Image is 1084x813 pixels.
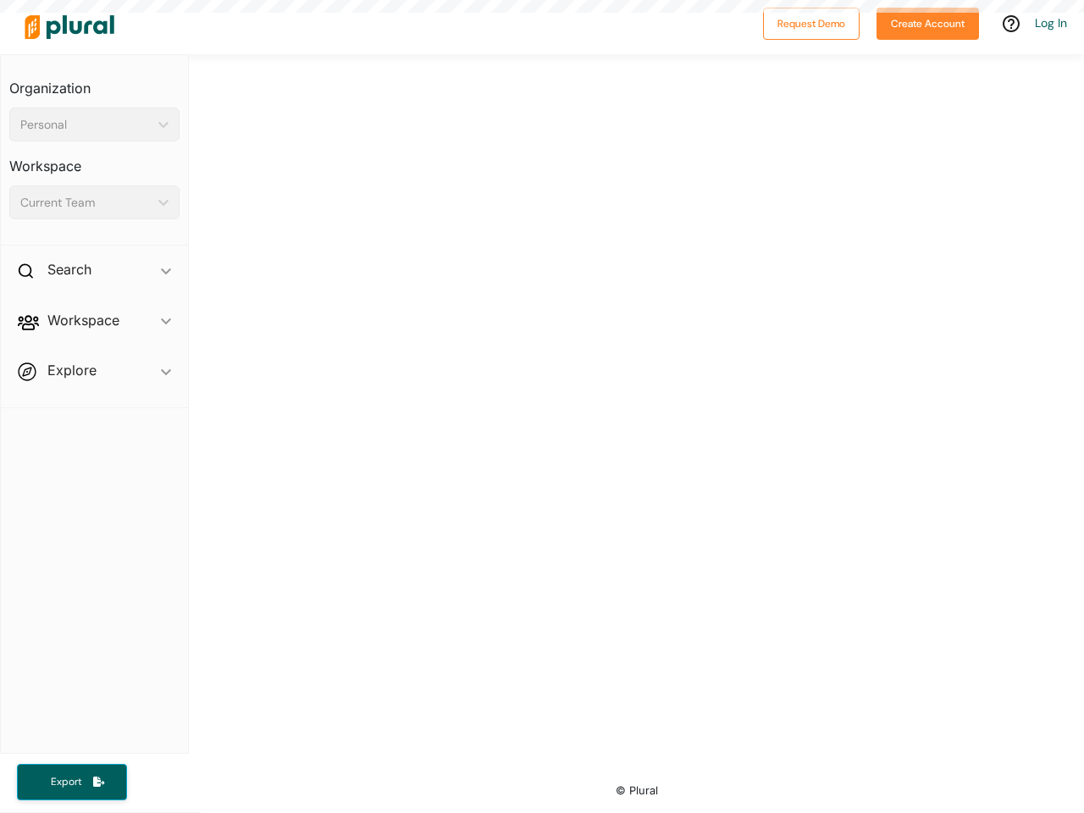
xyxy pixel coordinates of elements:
small: © Plural [616,784,658,797]
a: Create Account [877,14,979,31]
button: Create Account [877,8,979,40]
h2: Search [47,260,91,279]
button: Request Demo [763,8,860,40]
h3: Workspace [9,141,180,179]
div: Current Team [20,194,152,212]
div: Personal [20,116,152,134]
button: Export [17,764,127,800]
h3: Organization [9,64,180,101]
a: Log In [1035,15,1067,30]
span: Export [39,775,93,789]
a: Request Demo [763,14,860,31]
